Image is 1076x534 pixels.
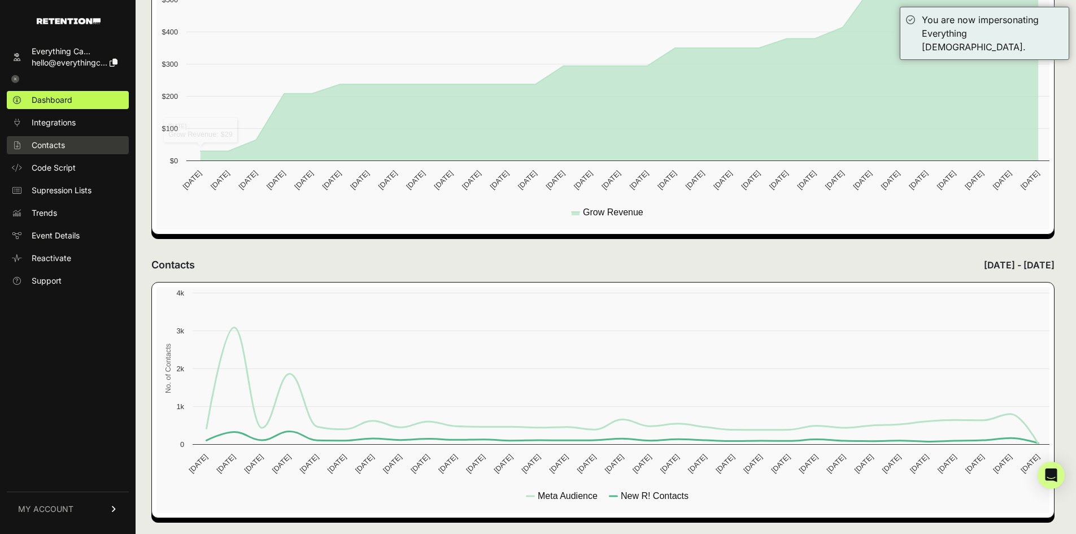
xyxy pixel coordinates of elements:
text: $0 [170,157,178,165]
span: MY ACCOUNT [18,503,73,515]
text: [DATE] [544,169,566,191]
a: Support [7,272,129,290]
text: [DATE] [381,453,403,475]
text: [DATE] [631,453,653,475]
text: [DATE] [187,453,209,475]
text: [DATE] [354,453,376,475]
text: [DATE] [576,453,598,475]
span: Dashboard [32,94,72,106]
text: [DATE] [935,169,957,191]
span: Reactivate [32,253,71,264]
text: [DATE] [740,169,762,191]
text: Grow Revenue [583,207,643,217]
text: [DATE] [908,453,930,475]
div: Everything Ca... [32,46,117,57]
text: 2k [176,364,184,373]
text: [DATE] [851,169,873,191]
span: hello@everythingc... [32,58,107,67]
text: [DATE] [209,169,231,191]
a: Reactivate [7,249,129,267]
text: [DATE] [548,453,570,475]
text: [DATE] [265,169,287,191]
text: [DATE] [796,169,818,191]
text: [DATE] [798,453,820,475]
text: [DATE] [243,453,265,475]
text: [DATE] [516,169,538,191]
text: [DATE] [879,169,901,191]
text: [DATE] [271,453,293,475]
text: [DATE] [433,169,455,191]
h2: Contacts [151,257,195,273]
text: [DATE] [991,453,1013,475]
a: Trends [7,204,129,222]
a: Event Details [7,227,129,245]
span: Support [32,275,62,286]
text: [DATE] [603,453,625,475]
text: [DATE] [520,453,542,475]
text: [DATE] [659,453,681,475]
text: [DATE] [321,169,343,191]
text: [DATE] [656,169,678,191]
text: [DATE] [769,453,791,475]
text: $400 [162,28,178,36]
text: [DATE] [881,453,903,475]
text: [DATE] [907,169,929,191]
text: [DATE] [768,169,790,191]
text: [DATE] [1019,169,1041,191]
text: [DATE] [742,453,764,475]
text: [DATE] [293,169,315,191]
text: 0 [180,440,184,449]
a: Code Script [7,159,129,177]
text: [DATE] [572,169,594,191]
text: [DATE] [409,453,431,475]
text: [DATE] [215,453,237,475]
text: [DATE] [377,169,399,191]
text: [DATE] [714,453,736,475]
div: You are now impersonating Everything [DEMOGRAPHIC_DATA]. [922,13,1063,54]
text: [DATE] [853,453,875,475]
a: Contacts [7,136,129,154]
text: [DATE] [464,453,486,475]
text: [DATE] [684,169,706,191]
a: Dashboard [7,91,129,109]
text: Meta Audience [538,491,598,501]
a: MY ACCOUNT [7,492,129,526]
text: No. of Contacts [164,344,172,393]
text: [DATE] [686,453,708,475]
span: Event Details [32,230,80,241]
text: [DATE] [298,453,320,475]
a: Supression Lists [7,181,129,199]
p: [DATE] - [DATE] [984,258,1055,272]
span: Supression Lists [32,185,92,196]
text: 1k [176,402,184,411]
span: Contacts [32,140,65,151]
text: 3k [176,327,184,335]
text: 4k [176,289,184,297]
text: [DATE] [1019,453,1041,475]
text: [DATE] [825,453,847,475]
text: [DATE] [437,453,459,475]
text: [DATE] [600,169,622,191]
text: [DATE] [489,169,511,191]
text: [DATE] [936,453,958,475]
a: Everything Ca... hello@everythingc... [7,42,129,72]
text: [DATE] [181,169,203,191]
span: Code Script [32,162,76,173]
span: Trends [32,207,57,219]
a: Integrations [7,114,129,132]
text: $200 [162,92,178,101]
text: New R! Contacts [621,491,689,501]
img: Retention.com [37,18,101,24]
div: Open Intercom Messenger [1038,462,1065,489]
text: [DATE] [237,169,259,191]
text: $300 [162,60,178,68]
text: [DATE] [824,169,846,191]
text: [DATE] [348,169,371,191]
text: [DATE] [628,169,650,191]
text: [DATE] [991,169,1013,191]
text: [DATE] [712,169,734,191]
text: [DATE] [404,169,426,191]
text: [DATE] [964,453,986,475]
text: [DATE] [492,453,514,475]
text: [DATE] [963,169,985,191]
